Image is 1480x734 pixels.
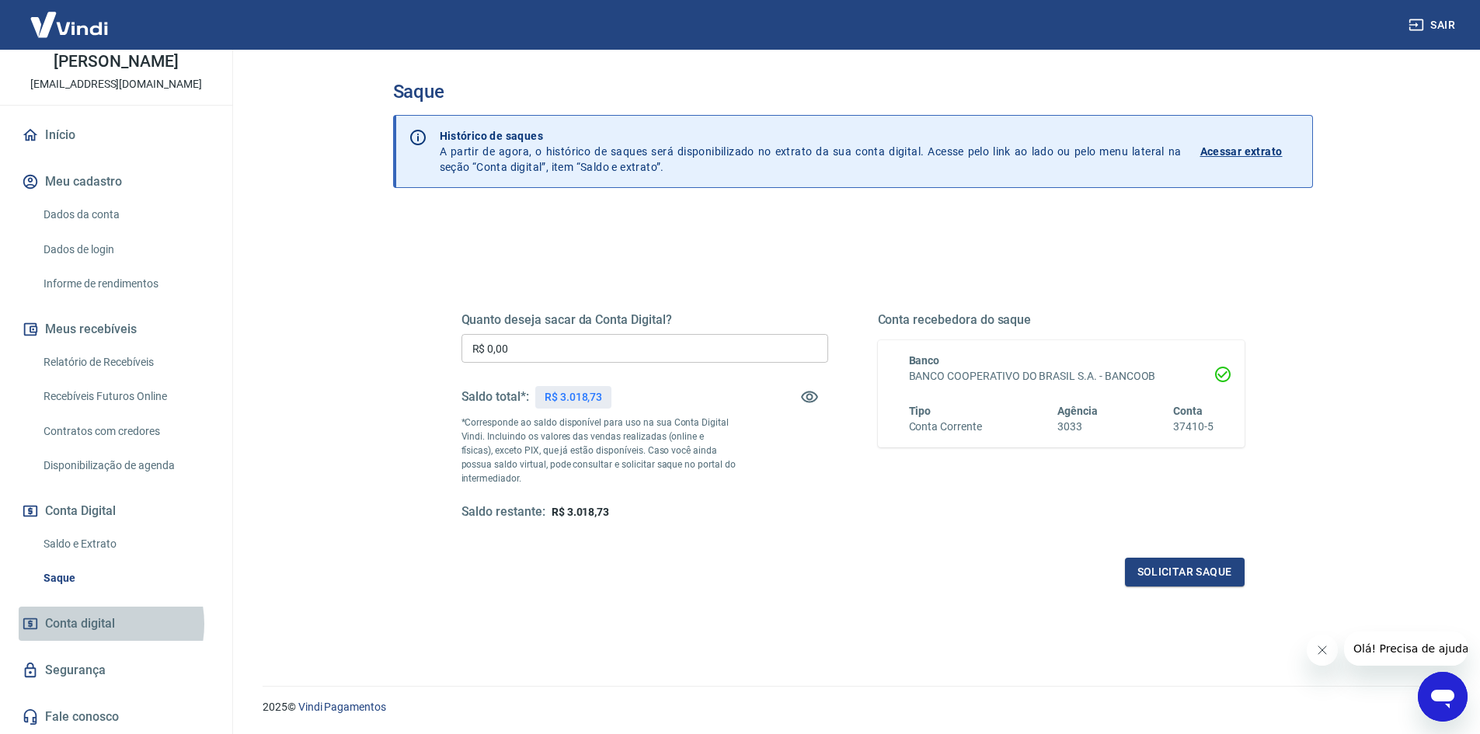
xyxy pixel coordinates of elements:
a: Saldo e Extrato [37,528,214,560]
p: Acessar extrato [1200,144,1283,159]
a: Contratos com credores [37,416,214,447]
a: Relatório de Recebíveis [37,346,214,378]
h3: Saque [393,81,1313,103]
h5: Saldo restante: [461,504,545,520]
a: Dados da conta [37,199,214,231]
iframe: Botão para abrir a janela de mensagens [1418,672,1468,722]
a: Recebíveis Futuros Online [37,381,214,412]
span: Conta [1173,405,1203,417]
h6: Conta Corrente [909,419,982,435]
p: 2025 © [263,699,1443,715]
span: Banco [909,354,940,367]
a: Segurança [19,653,214,687]
span: Agência [1057,405,1098,417]
span: Conta digital [45,613,115,635]
span: Tipo [909,405,932,417]
img: Vindi [19,1,120,48]
span: R$ 3.018,73 [552,506,609,518]
h5: Conta recebedora do saque [878,312,1245,328]
span: Olá! Precisa de ajuda? [9,11,131,23]
h5: Quanto deseja sacar da Conta Digital? [461,312,828,328]
button: Meus recebíveis [19,312,214,346]
a: Dados de login [37,234,214,266]
h6: 3033 [1057,419,1098,435]
a: Conta digital [19,607,214,641]
p: Histórico de saques [440,128,1182,144]
button: Conta Digital [19,494,214,528]
a: Início [19,118,214,152]
p: R$ 3.018,73 [545,389,602,405]
button: Sair [1405,11,1461,40]
h6: BANCO COOPERATIVO DO BRASIL S.A. - BANCOOB [909,368,1214,384]
button: Solicitar saque [1125,558,1245,586]
a: Informe de rendimentos [37,268,214,300]
h6: 37410-5 [1173,419,1214,435]
a: Vindi Pagamentos [298,701,386,713]
p: A partir de agora, o histórico de saques será disponibilizado no extrato da sua conta digital. Ac... [440,128,1182,175]
a: Fale conosco [19,700,214,734]
a: Saque [37,562,214,594]
h5: Saldo total*: [461,389,529,405]
p: *Corresponde ao saldo disponível para uso na sua Conta Digital Vindi. Incluindo os valores das ve... [461,416,737,485]
p: [EMAIL_ADDRESS][DOMAIN_NAME] [30,76,202,92]
iframe: Mensagem da empresa [1344,631,1468,666]
button: Meu cadastro [19,165,214,199]
iframe: Fechar mensagem [1307,635,1338,666]
a: Acessar extrato [1200,128,1300,175]
a: Disponibilização de agenda [37,450,214,482]
p: [PERSON_NAME] [54,54,178,70]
